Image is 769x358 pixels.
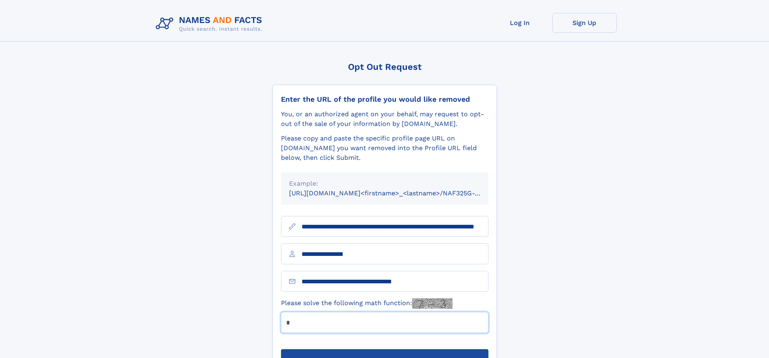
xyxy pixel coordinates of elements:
label: Please solve the following math function: [281,298,453,309]
small: [URL][DOMAIN_NAME]<firstname>_<lastname>/NAF325G-xxxxxxxx [289,189,504,197]
div: You, or an authorized agent on your behalf, may request to opt-out of the sale of your informatio... [281,109,488,129]
div: Opt Out Request [272,62,497,72]
div: Please copy and paste the specific profile page URL on [DOMAIN_NAME] you want removed into the Pr... [281,134,488,163]
a: Sign Up [552,13,617,33]
div: Example: [289,179,480,188]
div: Enter the URL of the profile you would like removed [281,95,488,104]
img: Logo Names and Facts [153,13,269,35]
a: Log In [488,13,552,33]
